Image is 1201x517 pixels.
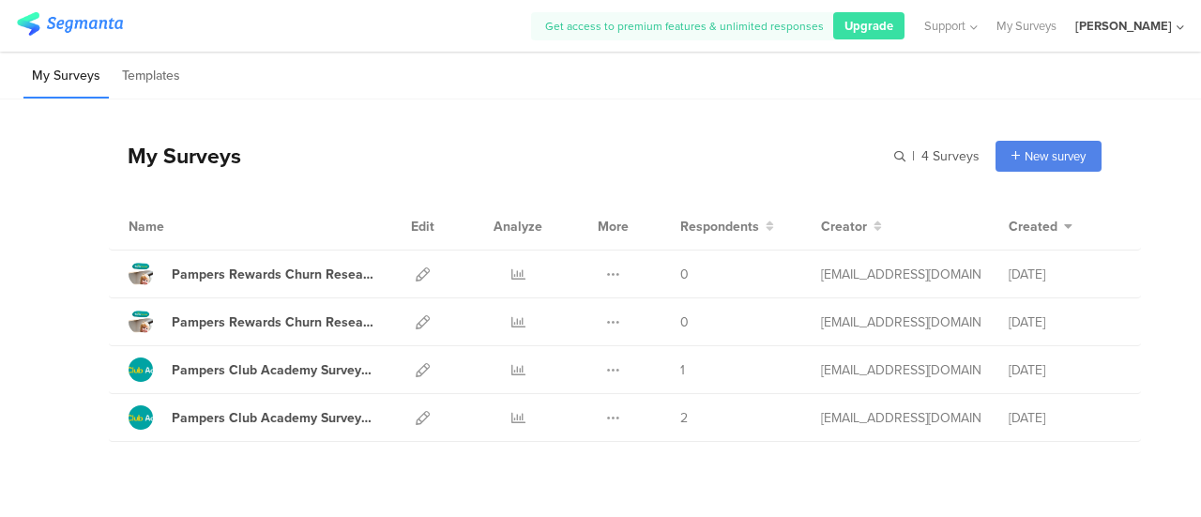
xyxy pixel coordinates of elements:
a: Pampers Club Academy Survey [DATE] [129,357,374,382]
span: Get access to premium features & unlimited responses [545,18,824,35]
img: segmanta logo [17,12,123,36]
div: [DATE] [1009,312,1121,332]
div: [DATE] [1009,265,1121,284]
span: 0 [680,312,689,332]
div: Analyze [490,203,546,250]
span: Created [1009,217,1057,236]
div: fjaili.r@pg.com [821,265,981,284]
div: Name [129,217,241,236]
span: 1 [680,360,685,380]
div: My Surveys [109,140,241,172]
div: Pampers Rewards Churn Research Survey for Group 2 July 2025 [172,265,374,284]
li: My Surveys [23,54,109,99]
span: Support [924,17,965,35]
span: 0 [680,265,689,284]
div: Edit [403,203,443,250]
span: | [909,146,918,166]
div: Pampers Club Academy Survey June 2025 [172,360,374,380]
div: Pampers Club Academy Survey September 2024 [172,408,374,428]
div: Pampers Rewards Churn Research Survey for Group 1 July 2025 [172,312,374,332]
li: Templates [114,54,189,99]
span: 2 [680,408,688,428]
div: More [593,203,633,250]
div: fjaili.r@pg.com [821,408,981,428]
a: Pampers Rewards Churn Research Survey for Group [DATE] [129,262,374,286]
div: [DATE] [1009,360,1121,380]
button: Respondents [680,217,774,236]
div: fjaili.r@pg.com [821,312,981,332]
a: Pampers Rewards Churn Research Survey for Group [DATE] [129,310,374,334]
a: Pampers Club Academy Survey [DATE] [129,405,374,430]
span: Creator [821,217,867,236]
div: [DATE] [1009,408,1121,428]
button: Created [1009,217,1072,236]
span: Respondents [680,217,759,236]
span: 4 Surveys [921,146,980,166]
span: Upgrade [844,17,893,35]
button: Creator [821,217,882,236]
div: fjaili.r@pg.com [821,360,981,380]
span: New survey [1025,147,1086,165]
div: [PERSON_NAME] [1075,17,1172,35]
